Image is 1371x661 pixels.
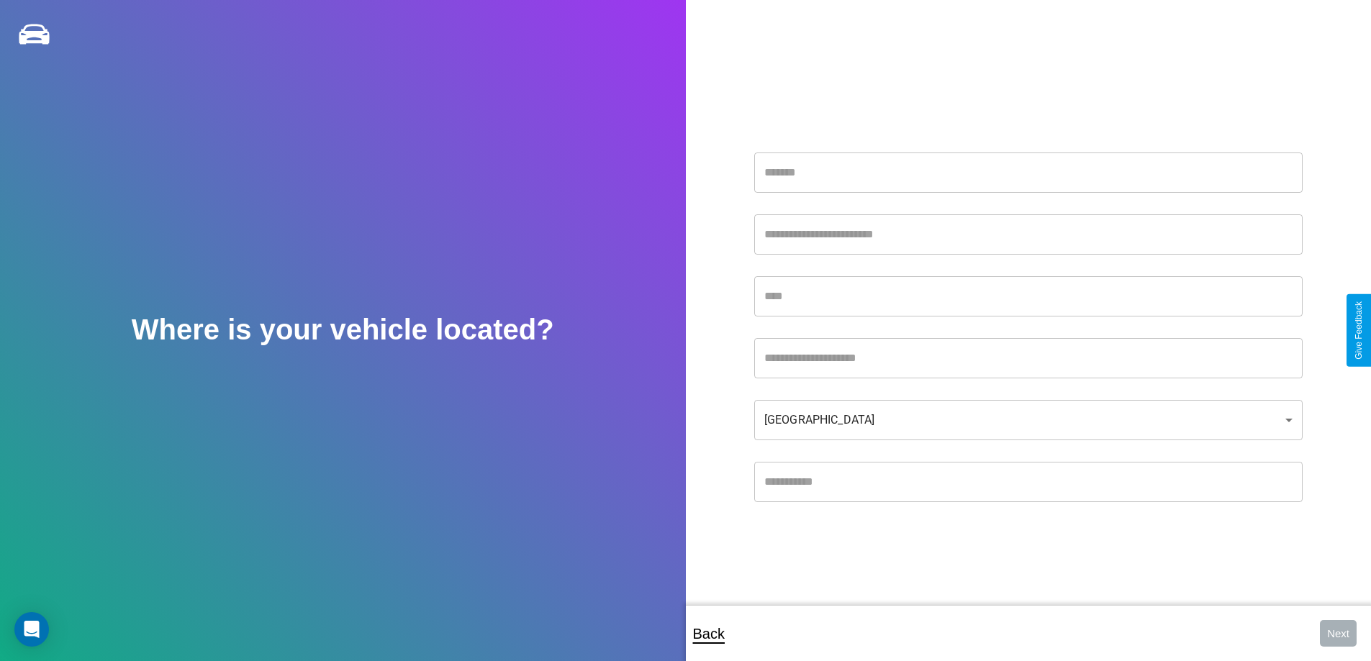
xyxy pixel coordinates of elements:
[1320,620,1357,647] button: Next
[693,621,725,647] p: Back
[1354,301,1364,360] div: Give Feedback
[132,314,554,346] h2: Where is your vehicle located?
[14,612,49,647] div: Open Intercom Messenger
[754,400,1303,440] div: [GEOGRAPHIC_DATA]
